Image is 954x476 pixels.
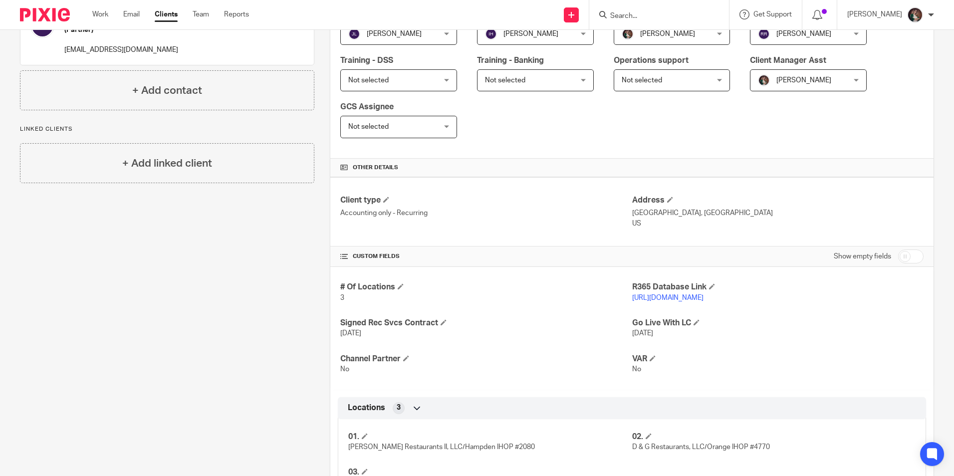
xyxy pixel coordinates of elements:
span: Training - Banking [477,56,544,64]
span: Not selected [622,77,662,84]
h4: Client type [340,195,632,206]
p: Linked clients [20,125,314,133]
h4: Channel Partner [340,354,632,364]
a: [URL][DOMAIN_NAME] [632,294,704,301]
h4: Address [632,195,924,206]
img: Profile%20picture%20JUS.JPG [622,28,634,40]
img: Pixie [20,8,70,21]
a: Work [92,9,108,19]
span: [PERSON_NAME] [776,30,831,37]
label: Show empty fields [834,251,891,261]
img: svg%3E [348,28,360,40]
h4: # Of Locations [340,282,632,292]
span: [PERSON_NAME] Restaurants II, LLC/Hampden IHOP #2080 [348,444,535,451]
span: No [632,366,641,373]
span: 3 [340,294,344,301]
h4: Go Live With LC [632,318,924,328]
a: Clients [155,9,178,19]
p: [EMAIL_ADDRESS][DOMAIN_NAME] [64,45,178,55]
span: D & G Restaurants, LLC/Orange IHOP #4770 [632,444,770,451]
h4: + Add contact [132,83,202,98]
span: GCS Assignee [340,103,394,111]
img: svg%3E [485,28,497,40]
span: [PERSON_NAME] [640,30,695,37]
span: [DATE] [632,330,653,337]
span: Training - DSS [340,56,393,64]
h4: R365 Database Link [632,282,924,292]
p: [PERSON_NAME] [847,9,902,19]
span: Client Manager Asst [750,56,826,64]
span: [PERSON_NAME] [776,77,831,84]
span: Get Support [753,11,792,18]
p: [GEOGRAPHIC_DATA], [GEOGRAPHIC_DATA] [632,208,924,218]
span: 3 [397,403,401,413]
span: Not selected [485,77,525,84]
span: Not selected [348,77,389,84]
h4: VAR [632,354,924,364]
span: Locations [348,403,385,413]
a: Reports [224,9,249,19]
p: US [632,219,924,229]
a: Team [193,9,209,19]
span: Other details [353,164,398,172]
img: Profile%20picture%20JUS.JPG [758,74,770,86]
h4: + Add linked client [122,156,212,171]
a: Email [123,9,140,19]
img: Profile%20picture%20JUS.JPG [907,7,923,23]
h4: 01. [348,432,632,442]
h4: 02. [632,432,916,442]
span: [DATE] [340,330,361,337]
input: Search [609,12,699,21]
span: [PERSON_NAME] [367,30,422,37]
span: No [340,366,349,373]
span: Not selected [348,123,389,130]
span: [PERSON_NAME] [503,30,558,37]
h4: CUSTOM FIELDS [340,252,632,260]
p: Accounting only - Recurring [340,208,632,218]
span: Operations support [614,56,689,64]
h4: Signed Rec Svcs Contract [340,318,632,328]
img: svg%3E [758,28,770,40]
